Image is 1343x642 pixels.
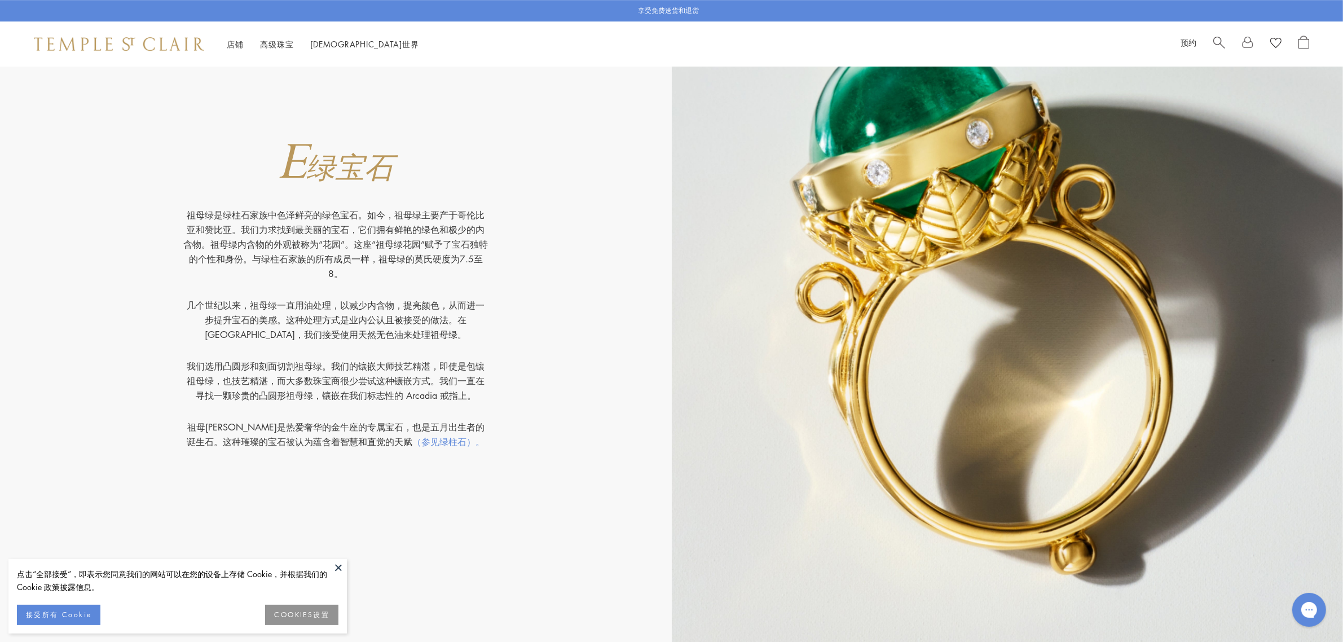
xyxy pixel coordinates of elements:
[17,568,327,592] font: 点击“全部接受”，即表示您同意我们的网站可以在您的设备上存储 Cookie，并根据我们的 Cookie 政策披露信息。
[265,605,338,625] button: COOKIES设置
[187,421,485,448] font: 祖母[PERSON_NAME]是热爱奢华的金牛座的专属宝石，也是五月出生者的诞生石。这种璀璨的宝石被认为蕴含着智慧和直觉的天赋
[1270,36,1282,52] a: 查看愿望清单
[306,153,394,187] font: 绿宝石
[26,610,91,619] font: 接受所有 Cookie
[1181,37,1196,48] a: 预约
[187,360,485,402] font: 我们选用凸圆形和刻面切割祖母绿。我们的镶嵌大师技艺精湛，即使是包镶祖母绿，也技艺精湛，而大多数珠宝商很少尝试这种镶嵌方式。我们一直在寻找一颗珍贵的凸圆形祖母绿，镶嵌在我们标志性的 Arcadia...
[227,38,244,50] a: 店铺店铺
[1287,589,1332,631] iframe: Gorgias 实时聊天信使
[227,38,244,50] font: 店铺
[34,37,204,51] img: 圣克莱尔寺
[183,209,488,280] font: 祖母绿是绿柱石家族中色泽鲜亮的绿色宝石。如今，祖母绿主要产于哥伦比亚和赞比亚。我们力求找到最美丽的宝石，它们拥有鲜艳的绿色和极少的内含物。祖母绿内含物的外观被称为“花园”。这座“祖母绿花园”赋予...
[227,37,419,51] nav: 主导航
[311,38,419,50] font: [DEMOGRAPHIC_DATA]世界
[278,130,307,197] font: E
[639,6,699,15] font: 享受免费送货和退货
[261,38,294,50] font: 高级珠宝
[311,38,419,50] a: [DEMOGRAPHIC_DATA]世界[DEMOGRAPHIC_DATA]世界
[1213,36,1225,52] a: 搜索
[274,610,329,619] font: COOKIES设置
[17,605,100,625] button: 接受所有 Cookie
[261,38,294,50] a: 高级珠宝高级珠宝
[1298,36,1309,52] a: 打开购物袋
[412,436,485,448] a: （参见绿柱石）。
[187,299,485,341] font: 几个世纪以来，祖母绿一直用油处理，以减少内含物，提亮颜色，从而进一步提升宝石的美感。这种处理方式是业内公认且被接受的做法。在[GEOGRAPHIC_DATA]，我们接受使用天然无色油来处理祖母绿。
